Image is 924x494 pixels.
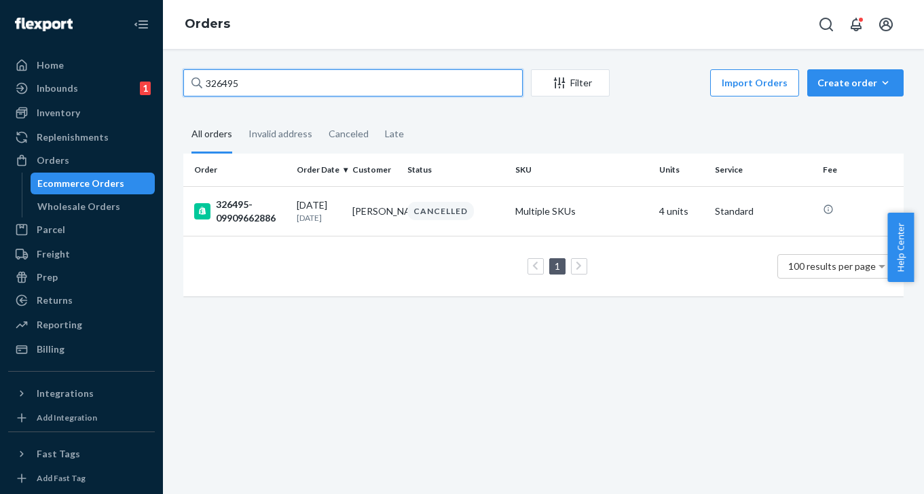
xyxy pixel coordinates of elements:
[715,205,812,218] p: Standard
[654,186,709,236] td: 4 units
[347,186,402,236] td: [PERSON_NAME]
[8,383,155,404] button: Integrations
[37,447,80,461] div: Fast Tags
[8,54,155,76] a: Home
[37,270,58,284] div: Prep
[128,11,155,38] button: Close Navigation
[248,116,312,152] div: Invalid address
[37,223,65,236] div: Parcel
[510,186,654,236] td: Multiple SKUs
[191,116,232,154] div: All orders
[8,338,155,360] a: Billing
[37,318,82,332] div: Reporting
[291,154,346,186] th: Order Date
[37,58,64,72] div: Home
[15,18,73,31] img: Flexport logo
[8,266,155,288] a: Prep
[817,76,893,90] div: Create order
[531,69,610,96] button: Filter
[817,154,904,186] th: Fee
[8,314,155,336] a: Reporting
[31,173,155,194] a: Ecommerce Orders
[872,11,900,38] button: Open account menu
[37,294,73,307] div: Returns
[8,410,155,426] a: Add Integration
[510,154,654,186] th: SKU
[8,289,155,311] a: Returns
[807,69,904,96] button: Create order
[37,247,70,261] div: Freight
[37,154,69,167] div: Orders
[8,219,155,241] a: Parcel
[37,472,86,484] div: Add Fast Tag
[174,5,241,44] ol: breadcrumbs
[8,470,155,487] a: Add Fast Tag
[710,69,799,96] button: Import Orders
[385,116,404,152] div: Late
[194,198,286,225] div: 326495-09909662886
[407,202,474,220] div: CANCELLED
[297,198,341,224] div: [DATE]
[183,69,523,96] input: Search orders
[37,412,97,423] div: Add Integration
[31,196,155,217] a: Wholesale Orders
[813,11,840,38] button: Open Search Box
[8,126,155,148] a: Replenishments
[8,102,155,124] a: Inventory
[552,260,563,272] a: Page 1 is your current page
[183,154,291,186] th: Order
[843,11,870,38] button: Open notifications
[8,77,155,99] a: Inbounds1
[788,260,876,272] span: 100 results per page
[329,116,369,152] div: Canceled
[402,154,510,186] th: Status
[37,106,80,120] div: Inventory
[37,82,78,95] div: Inbounds
[8,443,155,465] button: Fast Tags
[185,16,230,31] a: Orders
[8,149,155,171] a: Orders
[37,342,64,356] div: Billing
[37,387,94,400] div: Integrations
[709,154,817,186] th: Service
[37,130,109,144] div: Replenishments
[654,154,709,186] th: Units
[887,213,914,282] button: Help Center
[140,82,151,95] div: 1
[37,177,124,190] div: Ecommerce Orders
[297,212,341,224] p: [DATE]
[8,243,155,265] a: Freight
[532,76,609,90] div: Filter
[37,200,120,213] div: Wholesale Orders
[352,164,396,175] div: Customer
